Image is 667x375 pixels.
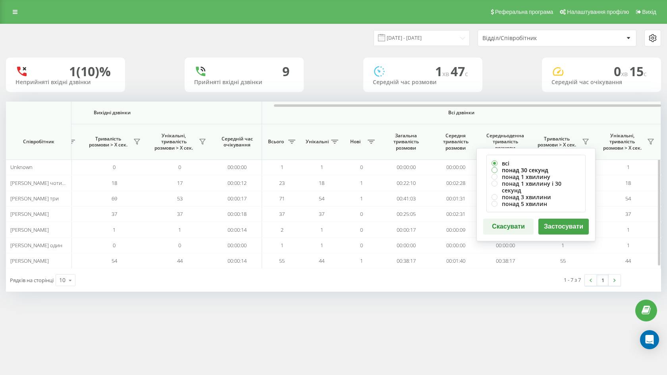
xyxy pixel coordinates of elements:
span: 0 [360,226,363,233]
label: понад 3 хвилини [492,194,580,200]
td: 00:00:00 [431,238,480,253]
span: 1 [360,257,363,264]
div: Неприйняті вхідні дзвінки [15,79,116,86]
span: 1 [178,226,181,233]
span: 54 [625,195,631,202]
span: 2 [281,226,283,233]
span: 1 [320,226,323,233]
span: Тривалість розмови > Х сек. [534,136,580,148]
td: 00:01:31 [431,191,480,206]
span: 37 [279,210,285,217]
span: 1 [320,163,323,171]
td: 00:00:18 [212,206,262,222]
td: 00:00:14 [212,222,262,237]
span: Середній час очікування [218,136,256,148]
span: c [465,69,468,78]
span: [PERSON_NAME] чотири [10,179,68,187]
span: c [644,69,647,78]
span: 18 [625,179,631,187]
span: Нові [345,138,365,145]
span: 54 [319,195,324,202]
div: Open Intercom Messenger [640,330,659,349]
span: 37 [112,210,117,217]
div: Середній час розмови [373,79,473,86]
span: 0 [178,163,181,171]
span: 18 [319,179,324,187]
span: Унікальні, тривалість розмови > Х сек. [600,133,645,151]
td: 00:00:00 [431,160,480,175]
div: 9 [282,64,289,79]
span: 69 [112,195,117,202]
td: 00:00:00 [480,238,530,253]
label: понад 30 секунд [492,167,580,173]
span: 0 [360,210,363,217]
button: Скасувати [483,219,534,235]
span: 1 [360,179,363,187]
span: 55 [560,257,566,264]
span: Загальна тривалість розмови [387,133,425,151]
span: 1 [360,195,363,202]
span: 71 [279,195,285,202]
a: 1 [597,275,609,286]
div: Прийняті вхідні дзвінки [194,79,294,86]
td: 00:22:10 [381,175,431,190]
span: 1 [435,63,451,80]
span: 17 [177,179,183,187]
span: Унікальні [306,138,329,145]
span: Unknown [10,163,33,171]
span: [PERSON_NAME] [10,257,49,264]
td: 00:25:05 [381,206,431,222]
span: Вихід [642,9,656,15]
span: Тривалість розмови > Х сек. [85,136,131,148]
span: хв [621,69,629,78]
span: 54 [112,257,117,264]
span: 1 [113,226,116,233]
span: Рядків на сторінці [10,277,54,284]
td: 00:02:31 [431,206,480,222]
div: 1 - 7 з 7 [564,276,581,284]
span: 18 [112,179,117,187]
span: 37 [625,210,631,217]
span: 0 [113,242,116,249]
span: 44 [319,257,324,264]
td: 00:00:09 [431,222,480,237]
span: Всього [266,138,286,145]
label: понад 1 хвилину [492,173,580,180]
td: 00:00:12 [212,175,262,190]
span: 55 [279,257,285,264]
span: Співробітник [13,138,64,145]
td: 00:00:00 [212,160,262,175]
span: 15 [629,63,647,80]
span: 1 [281,163,283,171]
label: всі [492,160,580,167]
div: 10 [59,276,66,284]
label: понад 1 хвилину і 30 секунд [492,180,580,194]
span: 0 [360,163,363,171]
span: 0 [178,242,181,249]
span: 37 [319,210,324,217]
div: 1 (10)% [69,64,111,79]
td: 00:00:00 [381,160,431,175]
span: 1 [627,226,630,233]
span: Всі дзвінки [285,110,637,116]
span: хв [442,69,451,78]
span: Налаштування профілю [567,9,629,15]
span: 23 [279,179,285,187]
span: 1 [320,242,323,249]
span: 37 [177,210,183,217]
td: 00:41:03 [381,191,431,206]
span: 1 [281,242,283,249]
button: Застосувати [538,219,589,235]
td: 00:38:17 [480,253,530,269]
td: 00:00:17 [381,222,431,237]
span: 0 [614,63,629,80]
div: Відділ/Співробітник [482,35,577,42]
span: 44 [625,257,631,264]
span: 1 [561,242,564,249]
span: [PERSON_NAME] один [10,242,62,249]
span: 1 [627,242,630,249]
span: 0 [360,242,363,249]
td: 00:00:14 [212,253,262,269]
span: 0 [113,163,116,171]
span: Унікальні, тривалість розмови > Х сек. [151,133,197,151]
